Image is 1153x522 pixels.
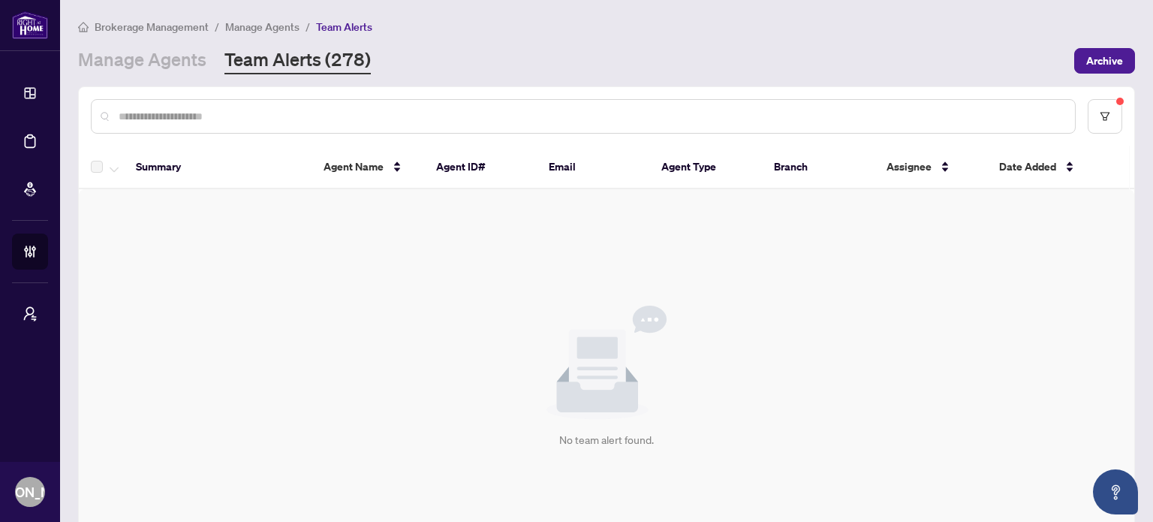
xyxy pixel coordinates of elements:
span: Team Alerts [316,20,372,34]
th: Branch [762,146,875,189]
li: / [306,18,310,35]
span: Brokerage Management [95,20,209,34]
button: Archive [1074,48,1135,74]
li: / [215,18,219,35]
button: Open asap [1093,469,1138,514]
th: Date Added [987,146,1122,189]
span: user-switch [23,306,38,321]
span: Date Added [999,158,1056,175]
div: No team alert found. [559,432,654,448]
a: Team Alerts (278) [224,47,371,74]
th: Agent Name [312,146,424,189]
img: Null State Icon [546,306,667,420]
th: Agent Type [649,146,762,189]
span: Archive [1086,49,1123,73]
span: Manage Agents [225,20,300,34]
span: Agent Name [324,158,384,175]
span: home [78,22,89,32]
th: Assignee [875,146,987,189]
th: Email [537,146,649,189]
span: Assignee [887,158,932,175]
th: Agent ID# [424,146,537,189]
a: Manage Agents [78,47,206,74]
img: logo [12,11,48,39]
span: filter [1100,111,1110,122]
th: Summary [124,146,312,189]
button: filter [1088,99,1122,134]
